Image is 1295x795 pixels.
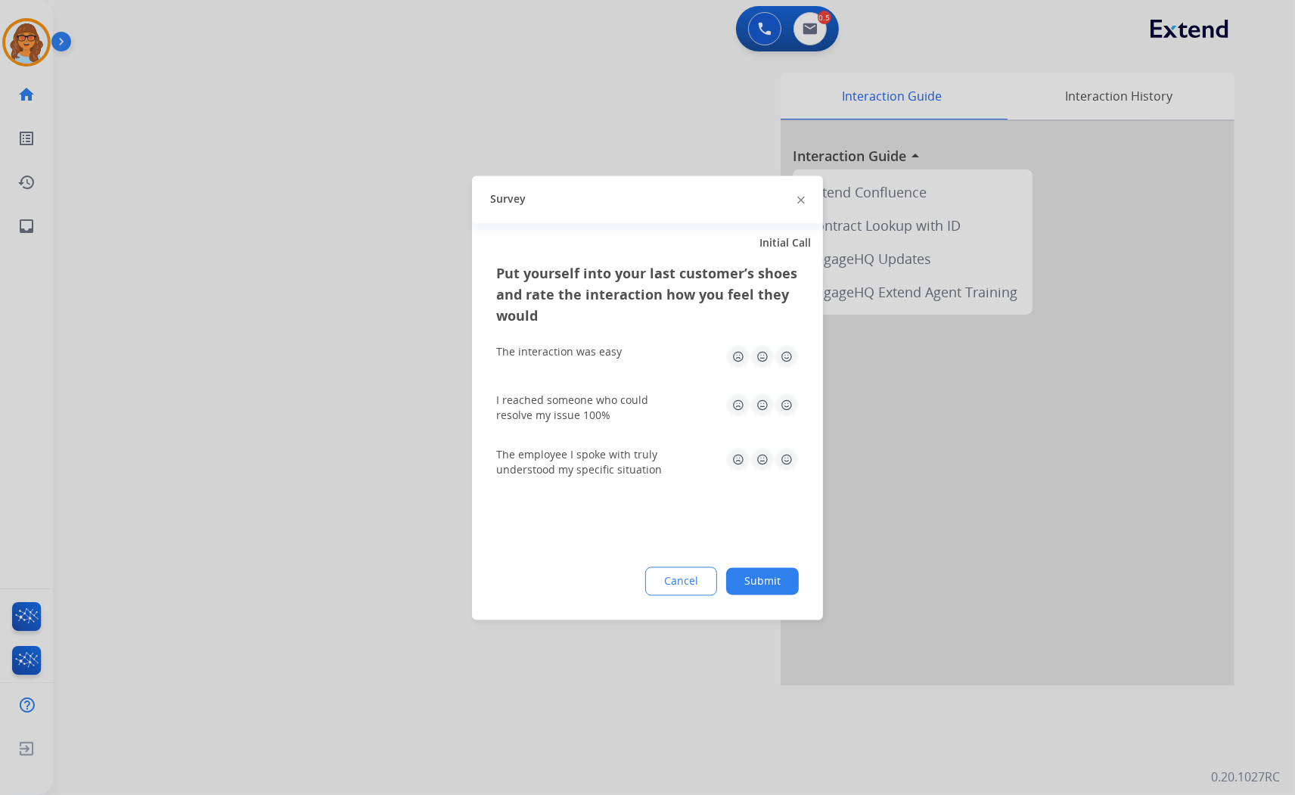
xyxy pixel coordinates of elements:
div: I reached someone who could resolve my issue 100% [496,393,678,423]
div: The employee I spoke with truly understood my specific situation [496,447,678,477]
div: The interaction was easy [496,344,622,359]
button: Cancel [645,567,717,595]
img: close-button [797,197,805,204]
span: Initial Call [759,235,811,250]
h3: Put yourself into your last customer’s shoes and rate the interaction how you feel they would [496,262,799,326]
p: 0.20.1027RC [1211,768,1280,786]
button: Submit [726,567,799,595]
span: Survey [490,192,526,207]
